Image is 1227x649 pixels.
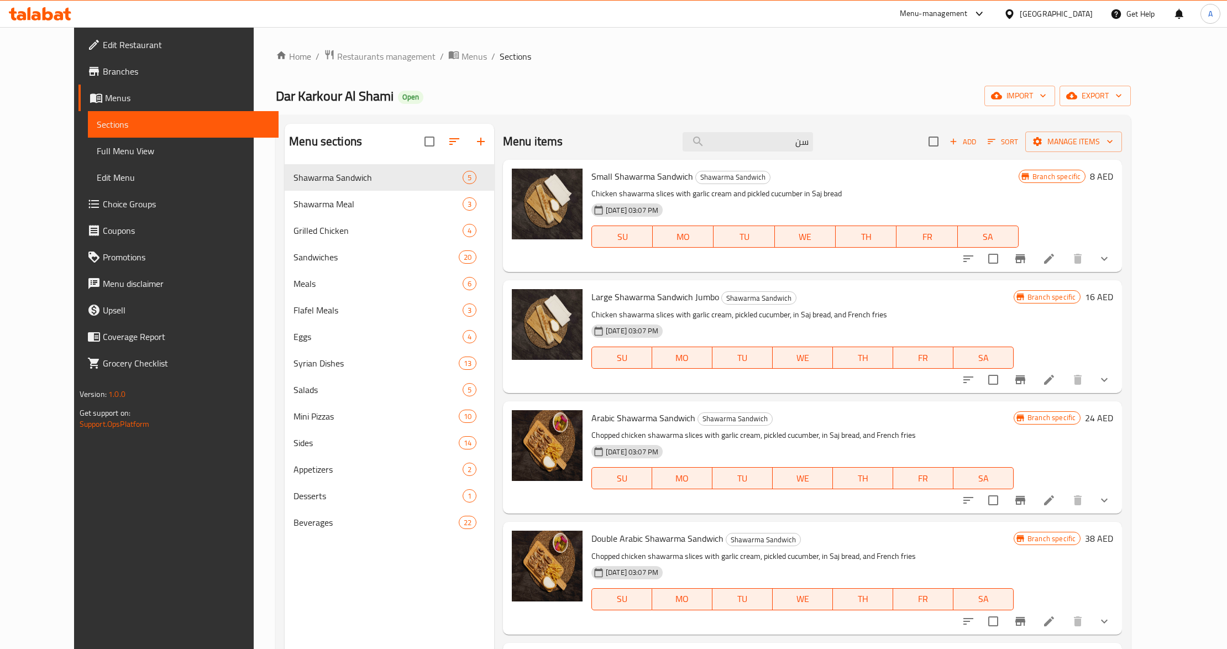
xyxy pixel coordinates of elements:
span: Shawarma Sandwich [722,292,796,305]
span: Grilled Chicken [293,224,463,237]
span: Shawarma Meal [293,197,463,211]
button: Branch-specific-item [1007,245,1034,272]
span: SA [958,591,1009,607]
button: delete [1065,245,1091,272]
button: SA [953,347,1014,369]
span: Sort [988,135,1018,148]
span: WE [777,470,829,486]
span: Grocery Checklist [103,357,270,370]
a: Promotions [78,244,279,270]
img: Large Shawarma Sandwich Jumbo [512,289,583,360]
button: import [984,86,1055,106]
button: WE [773,467,833,489]
span: Manage items [1034,135,1113,149]
span: Branch specific [1028,171,1085,182]
button: FR [893,347,953,369]
span: SA [958,470,1009,486]
span: Open [398,92,423,102]
span: TU [717,350,768,366]
span: 3 [463,199,476,210]
span: Edit Restaurant [103,38,270,51]
a: Edit Menu [88,164,279,191]
button: delete [1065,487,1091,514]
nav: Menu sections [285,160,494,540]
a: Menu disclaimer [78,270,279,297]
button: MO [652,467,712,489]
button: FR [893,588,953,610]
span: 4 [463,226,476,236]
li: / [491,50,495,63]
a: Coupons [78,217,279,244]
div: Grilled Chicken4 [285,217,494,244]
img: Double Arabic Shawarma Sandwich [512,531,583,601]
img: Arabic Shawarma Sandwich [512,410,583,481]
span: 5 [463,172,476,183]
span: Large Shawarma Sandwich Jumbo [591,289,719,305]
button: WE [773,588,833,610]
p: Chicken shawarma slices with garlic cream and pickled cucumber in Saj bread [591,187,1019,201]
div: Meals6 [285,270,494,297]
span: Shawarma Sandwich [293,171,463,184]
button: TU [712,588,773,610]
a: Menus [78,85,279,111]
button: MO [653,226,714,248]
div: items [459,436,476,449]
a: Coverage Report [78,323,279,350]
button: show more [1091,487,1118,514]
span: Sides [293,436,458,449]
span: Appetizers [293,463,463,476]
button: Branch-specific-item [1007,487,1034,514]
span: MO [657,470,708,486]
button: SU [591,588,652,610]
button: TH [836,226,896,248]
h6: 16 AED [1085,289,1113,305]
span: Version: [80,387,107,401]
span: Add [948,135,978,148]
div: items [463,171,476,184]
button: SU [591,467,652,489]
div: Sides14 [285,430,494,456]
span: Flafel Meals [293,303,463,317]
button: show more [1091,608,1118,635]
p: Chopped chicken shawarma slices with garlic cream, pickled cucumber, in Saj bread, and French fries [591,428,1014,442]
span: Branch specific [1023,533,1080,544]
div: items [463,277,476,290]
svg: Show Choices [1098,615,1111,628]
button: Manage items [1025,132,1122,152]
span: Salads [293,383,463,396]
a: Choice Groups [78,191,279,217]
span: import [993,89,1046,103]
a: Restaurants management [324,49,436,64]
span: Sandwiches [293,250,458,264]
div: items [463,489,476,503]
button: SA [958,226,1019,248]
button: SA [953,588,1014,610]
div: Flafel Meals3 [285,297,494,323]
div: items [463,383,476,396]
span: Eggs [293,330,463,343]
nav: breadcrumb [276,49,1131,64]
svg: Show Choices [1098,373,1111,386]
span: Menu disclaimer [103,277,270,290]
span: TU [717,591,768,607]
span: 20 [459,252,476,263]
div: items [459,357,476,370]
span: 10 [459,411,476,422]
div: Eggs4 [285,323,494,350]
span: Edit Menu [97,171,270,184]
a: Edit menu item [1042,494,1056,507]
span: Select to update [982,368,1005,391]
button: delete [1065,608,1091,635]
span: Coverage Report [103,330,270,343]
button: FR [893,467,953,489]
img: Small Shawarma Sandwich [512,169,583,239]
span: Branch specific [1023,412,1080,423]
span: A [1208,8,1213,20]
